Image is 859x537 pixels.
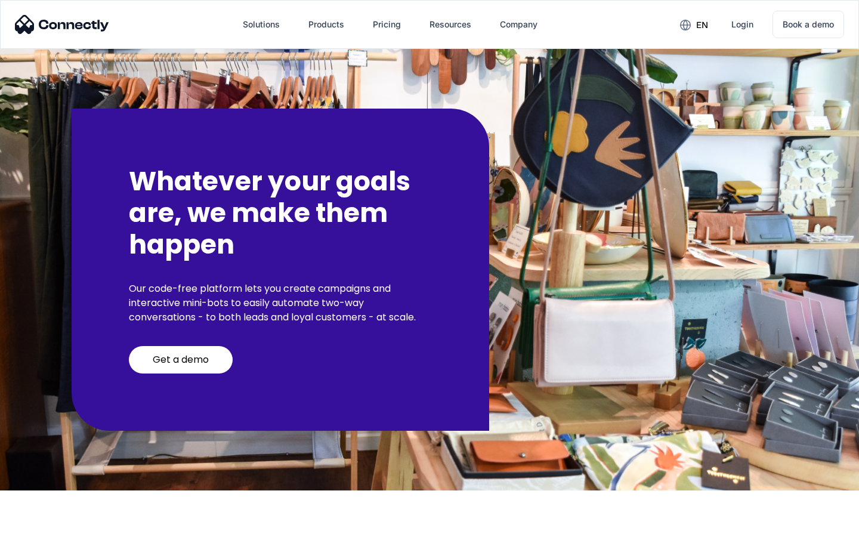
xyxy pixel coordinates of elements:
[731,16,753,33] div: Login
[233,10,289,39] div: Solutions
[129,166,432,260] h2: Whatever your goals are, we make them happen
[308,16,344,33] div: Products
[429,16,471,33] div: Resources
[15,15,109,34] img: Connectly Logo
[373,16,401,33] div: Pricing
[129,346,233,374] a: Get a demo
[153,354,209,366] div: Get a demo
[773,11,844,38] a: Book a demo
[243,16,280,33] div: Solutions
[299,10,354,39] div: Products
[722,10,763,39] a: Login
[12,516,72,533] aside: Language selected: English
[363,10,410,39] a: Pricing
[420,10,481,39] div: Resources
[129,282,432,325] p: Our code-free platform lets you create campaigns and interactive mini-bots to easily automate two...
[24,516,72,533] ul: Language list
[500,16,537,33] div: Company
[670,16,717,33] div: en
[696,17,708,33] div: en
[490,10,547,39] div: Company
